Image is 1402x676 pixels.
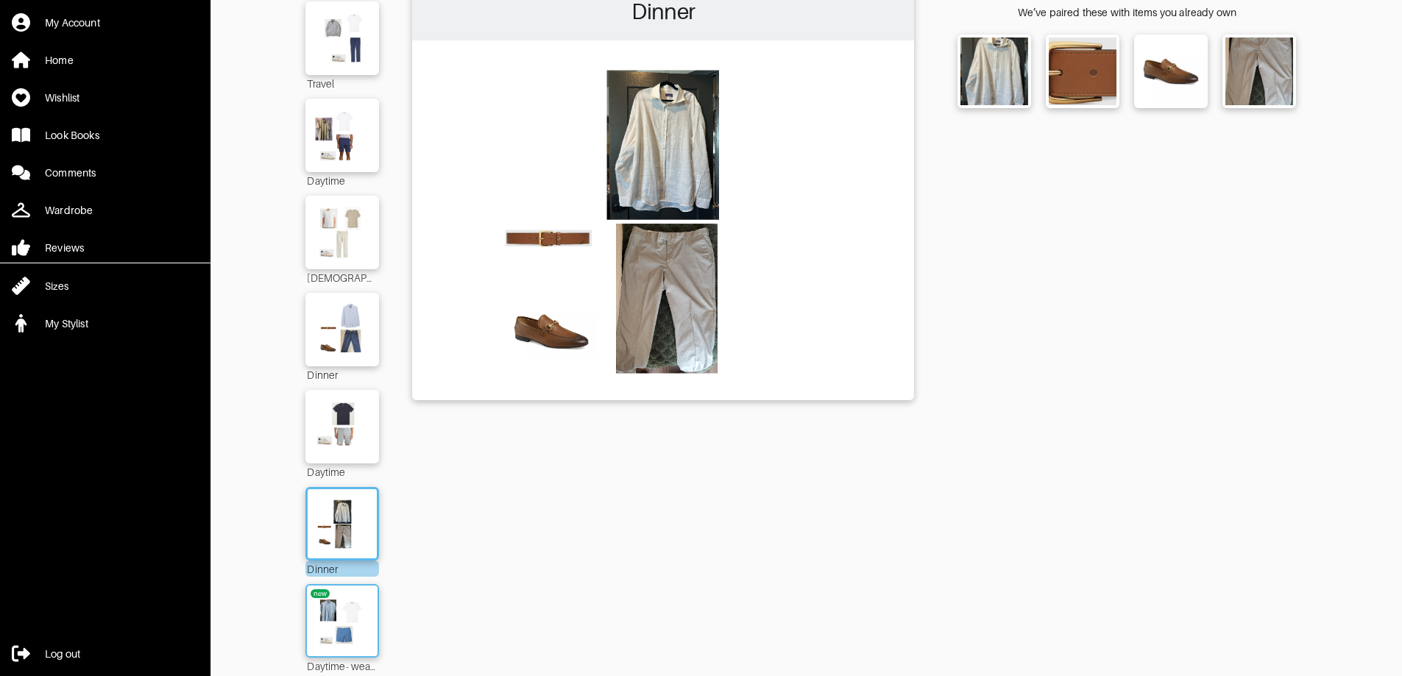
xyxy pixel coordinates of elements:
[301,300,385,359] img: Outfit Dinner
[302,593,382,649] img: Outfit Daytime- wear shirt open
[45,53,74,68] div: Home
[301,106,385,165] img: Outfit Daytime
[305,561,379,577] div: Dinner
[45,279,68,293] div: Sizes
[1137,38,1205,105] img: Jordaan Leather Loafers
[45,241,84,255] div: Reviews
[305,172,379,188] div: Daytime
[301,9,385,68] img: Outfit Travel
[1225,38,1293,105] img: Trouser
[305,75,379,91] div: Travel
[1049,38,1116,105] img: Belt with square buckle and Interlocking G
[45,166,96,180] div: Comments
[305,463,379,480] div: Daytime
[305,658,379,674] div: Daytime- wear shirt open
[960,38,1028,105] img: Linen Buttondown
[419,48,907,391] img: Outfit Dinner
[45,203,93,218] div: Wardrobe
[304,497,381,551] img: Outfit Dinner
[45,128,99,143] div: Look Books
[947,5,1306,20] div: We’ve paired these with items you already own
[45,316,88,331] div: My Stylist
[314,589,327,598] div: new
[45,15,100,30] div: My Account
[301,397,385,456] img: Outfit Daytime
[305,269,379,285] div: [DEMOGRAPHIC_DATA]- Need Pants
[305,366,379,383] div: Dinner
[45,90,79,105] div: Wishlist
[301,203,385,262] img: Outfit Mosque- Need Pants
[45,647,80,661] div: Log out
